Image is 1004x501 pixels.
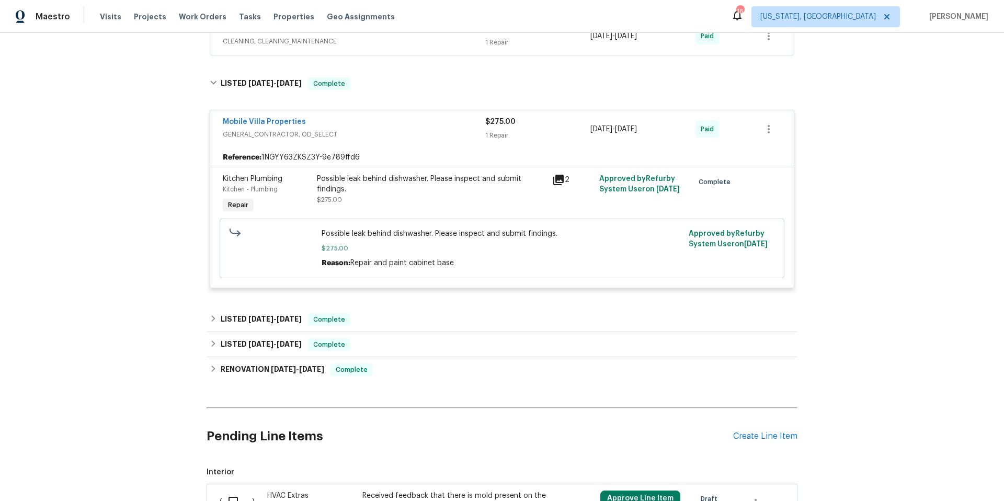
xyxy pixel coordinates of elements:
span: Complete [309,339,349,350]
span: [DATE] [615,126,637,133]
div: RENOVATION [DATE]-[DATE]Complete [207,357,797,382]
span: [DATE] [299,366,324,373]
span: Complete [309,78,349,89]
span: Approved by Refurby System User on [599,175,680,193]
span: Possible leak behind dishwasher. Please inspect and submit findings. [322,229,683,239]
b: Reference: [223,152,261,163]
span: Paid [701,124,718,134]
span: Maestro [36,12,70,22]
div: 16 [736,6,744,17]
span: Complete [699,177,735,187]
span: [DATE] [277,340,302,348]
h2: Pending Line Items [207,412,733,461]
div: Create Line Item [733,431,797,441]
span: [DATE] [744,241,768,248]
span: [PERSON_NAME] [925,12,988,22]
span: GENERAL_CONTRACTOR, OD_SELECT [223,129,485,140]
span: Approved by Refurby System User on [689,230,768,248]
span: Projects [134,12,166,22]
span: $275.00 [485,118,516,126]
span: Interior [207,467,797,477]
span: $275.00 [322,243,683,254]
span: Complete [309,314,349,325]
span: [DATE] [615,32,637,40]
h6: LISTED [221,338,302,351]
span: [DATE] [590,126,612,133]
div: 2 [552,174,593,186]
span: Properties [273,12,314,22]
span: Repair [224,200,253,210]
span: Tasks [239,13,261,20]
span: Complete [332,365,372,375]
h6: LISTED [221,77,302,90]
a: Mobile Villa Properties [223,118,306,126]
span: [DATE] [277,79,302,87]
span: [DATE] [271,366,296,373]
span: Reason: [322,259,350,267]
span: - [248,79,302,87]
h6: RENOVATION [221,363,324,376]
span: Repair and paint cabinet base [350,259,454,267]
span: Work Orders [179,12,226,22]
span: - [590,124,637,134]
div: 1 Repair [485,37,590,48]
div: LISTED [DATE]-[DATE]Complete [207,67,797,100]
span: Geo Assignments [327,12,395,22]
span: Visits [100,12,121,22]
span: [DATE] [656,186,680,193]
span: - [248,315,302,323]
span: - [590,31,637,41]
span: - [248,340,302,348]
span: Kitchen - Plumbing [223,186,278,192]
div: LISTED [DATE]-[DATE]Complete [207,332,797,357]
span: HVAC Extras [267,492,309,499]
span: [DATE] [248,79,273,87]
span: Kitchen Plumbing [223,175,282,183]
span: $275.00 [317,197,342,203]
span: CLEANING, CLEANING_MAINTENANCE [223,36,485,47]
span: [DATE] [248,315,273,323]
span: [DATE] [590,32,612,40]
span: [US_STATE], [GEOGRAPHIC_DATA] [760,12,876,22]
span: Paid [701,31,718,41]
span: - [271,366,324,373]
div: LISTED [DATE]-[DATE]Complete [207,307,797,332]
div: 1NGYY63ZKSZ3Y-9e789ffd6 [210,148,794,167]
div: Possible leak behind dishwasher. Please inspect and submit findings. [317,174,546,195]
span: [DATE] [248,340,273,348]
h6: LISTED [221,313,302,326]
div: 1 Repair [485,130,590,141]
span: [DATE] [277,315,302,323]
